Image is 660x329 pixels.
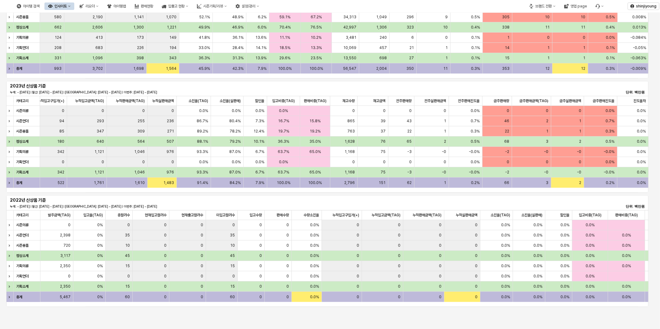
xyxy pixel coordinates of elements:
span: 0.1% [471,45,480,50]
span: 65 [407,139,412,144]
span: 0.4% [606,25,615,30]
span: 413 [96,35,103,40]
span: 0.0% [279,108,288,113]
span: 0 [546,108,548,113]
span: 1 [507,35,510,40]
span: 누적실판매금액 [456,213,478,218]
span: 86.7% [197,119,208,124]
span: 1,121 [94,149,104,154]
span: 0 [383,108,386,113]
span: 0.3% [471,129,480,134]
span: 0 [507,108,509,113]
button: 브랜드 전환 [525,2,559,10]
p: 누계: ~ [DATE] | 월간: [DATE] ~ [DATE] | [GEOGRAPHIC_DATA]: [DATE] ~ [DATE] | 이번주: [DATE] ~ [DATE] [10,90,433,95]
span: 3,481 [346,35,356,40]
span: 0.013% [633,25,646,30]
div: Expand row [6,261,14,271]
span: 42.3% [232,66,244,71]
span: 180 [57,139,64,144]
span: 85 [59,129,64,134]
span: 0.0% [637,129,646,134]
span: 0.4% [471,25,480,30]
span: 할인율 [255,98,264,103]
div: Expand row [6,271,14,281]
span: 재고금액 [373,98,386,103]
span: 323 [407,25,414,30]
span: 전주판매량 [396,98,412,103]
button: 설정/관리 [232,2,263,10]
span: 0.1% [606,56,615,61]
span: 0.5% [606,15,615,20]
span: 698 [379,56,387,61]
span: 45.9% [199,66,210,71]
span: 1,070 [166,15,176,20]
span: 재고수량 [342,98,355,103]
span: 0.1% [471,35,480,40]
strong: 기획언더 [16,46,29,50]
div: 인사이트 [44,2,74,10]
span: 6 [411,35,414,40]
span: 36.3% [199,56,210,61]
span: 0 [62,108,64,113]
span: 1,628 [345,139,355,144]
span: 0 [579,108,581,113]
span: 22 [505,129,509,134]
span: 1 [583,45,585,50]
span: 52.1% [199,15,210,20]
span: 3 [546,139,548,144]
span: 10.2% [311,35,322,40]
span: 0.5% [606,139,615,144]
span: 전주실판매금액 [424,98,446,103]
span: 카테고리 [16,98,29,103]
span: 0 [102,108,104,113]
span: 33.0% [199,45,210,50]
span: 12 [545,66,550,71]
span: 0.0% [637,108,646,113]
span: 입고율(TAG) [83,213,103,218]
span: 0.5% [471,15,480,20]
span: 12.4% [254,129,264,134]
span: 2 [579,139,581,144]
span: 208 [54,45,62,50]
span: 19.2% [310,129,321,134]
span: 338 [502,25,510,30]
span: 누적입고금액(TAG) [75,98,104,103]
span: 457 [379,45,387,50]
div: Expand row [6,106,14,116]
button: 아이템맵 [103,2,130,10]
div: 판매현황 [141,4,153,8]
span: 현재출고컬러수 [181,213,203,218]
span: 0.3% [606,129,615,134]
span: 67.2% [311,15,322,20]
span: 2,606 [92,25,103,30]
span: 0.0% [255,108,264,113]
span: 소진율(TAG) [189,98,208,103]
span: 누적입고금액(TAG) [372,213,401,218]
span: 누적입고구입가(+) [332,213,359,218]
h6: 2023년 신상품 기준 [10,83,592,89]
span: 343 [169,56,176,61]
span: 0.0% [199,108,208,113]
span: 0.3% [471,66,480,71]
span: 0 [142,108,145,113]
strong: 시즌용품 [16,15,29,19]
span: 564 [137,139,145,144]
span: 14.1% [256,45,267,50]
span: 79.2% [230,139,241,144]
span: 2,190 [93,15,103,20]
span: 2 [546,119,548,124]
span: 1,046 [134,149,145,154]
span: 46.9% [232,25,244,30]
span: 48.9% [232,15,244,20]
span: 금주실판매금액 [560,98,581,103]
div: Expand row [6,251,14,261]
span: 0.0% [471,108,480,113]
span: 271 [167,129,174,134]
span: 14 [505,45,510,50]
span: 10 [443,25,448,30]
span: 10 [581,15,585,20]
span: 976 [167,149,174,154]
span: 1 [548,56,550,61]
span: 1,306 [376,25,387,30]
span: 0 [583,35,585,40]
